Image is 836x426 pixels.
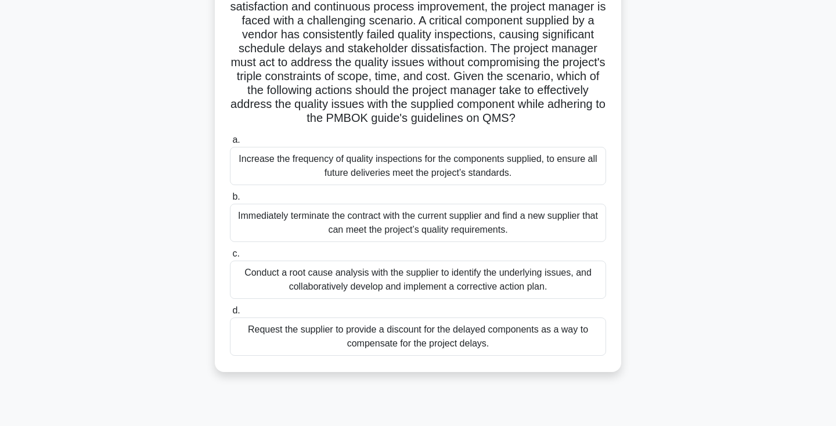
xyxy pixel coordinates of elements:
span: c. [232,248,239,258]
div: Request the supplier to provide a discount for the delayed components as a way to compensate for ... [230,317,606,356]
span: d. [232,305,240,315]
div: Increase the frequency of quality inspections for the components supplied, to ensure all future d... [230,147,606,185]
span: a. [232,135,240,145]
span: b. [232,192,240,201]
div: Immediately terminate the contract with the current supplier and find a new supplier that can mee... [230,204,606,242]
div: Conduct a root cause analysis with the supplier to identify the underlying issues, and collaborat... [230,261,606,299]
